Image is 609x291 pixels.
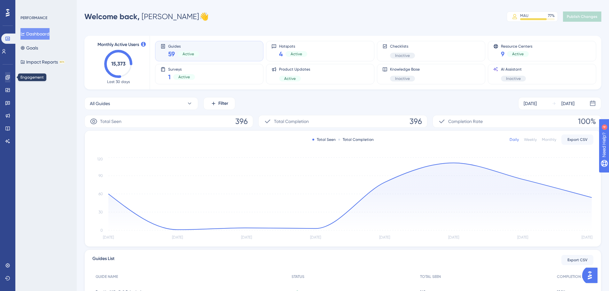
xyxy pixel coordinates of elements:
[274,118,309,125] span: Total Completion
[168,73,171,81] span: 1
[178,74,190,80] span: Active
[235,116,248,126] span: 396
[97,157,103,161] tspan: 120
[107,79,130,84] span: Last 30 days
[100,118,121,125] span: Total Seen
[90,100,110,107] span: All Guides
[517,235,528,240] tspan: [DATE]
[98,192,103,196] tspan: 60
[501,44,532,48] span: Resource Centers
[338,137,374,142] div: Total Completion
[44,3,46,8] div: 4
[292,274,304,279] span: STATUS
[390,67,420,72] span: Knowledge Base
[291,51,302,57] span: Active
[410,116,422,126] span: 396
[448,118,483,125] span: Completion Rate
[168,50,175,58] span: 59
[520,13,528,18] div: MAU
[448,235,459,240] tspan: [DATE]
[218,100,228,107] span: Filter
[548,13,555,18] div: 77 %
[100,228,103,233] tspan: 0
[279,50,283,58] span: 4
[98,41,139,49] span: Monthly Active Users
[379,235,390,240] tspan: [DATE]
[168,44,199,48] span: Guides
[524,100,537,107] div: [DATE]
[506,76,521,81] span: Inactive
[103,235,114,240] tspan: [DATE]
[561,100,574,107] div: [DATE]
[524,137,537,142] div: Weekly
[395,53,410,58] span: Inactive
[420,274,441,279] span: TOTAL SEEN
[501,67,526,72] span: AI Assistant
[168,67,195,71] span: Surveys
[310,235,321,240] tspan: [DATE]
[284,76,296,81] span: Active
[96,274,118,279] span: GUIDE NAME
[561,255,593,265] button: Export CSV
[390,44,415,49] span: Checklists
[561,134,593,145] button: Export CSV
[111,61,126,67] text: 15,373
[395,76,410,81] span: Inactive
[279,67,310,72] span: Product Updates
[241,235,252,240] tspan: [DATE]
[578,116,596,126] span: 100%
[567,14,597,19] span: Publish Changes
[510,137,519,142] div: Daily
[92,255,114,265] span: Guides List
[84,11,209,22] div: [PERSON_NAME] 👋
[15,2,40,9] span: Need Help?
[20,42,38,54] button: Goals
[98,210,103,214] tspan: 30
[84,97,198,110] button: All Guides
[59,60,65,64] div: BETA
[501,50,504,58] span: 9
[98,173,103,178] tspan: 90
[279,44,307,48] span: Hotspots
[557,274,590,279] span: COMPLETION RATE
[582,266,601,285] iframe: UserGuiding AI Assistant Launcher
[20,28,50,40] button: Dashboard
[567,257,588,263] span: Export CSV
[172,235,183,240] tspan: [DATE]
[567,137,588,142] span: Export CSV
[312,137,336,142] div: Total Seen
[84,12,140,21] span: Welcome back,
[203,97,235,110] button: Filter
[183,51,194,57] span: Active
[542,137,556,142] div: Monthly
[582,235,592,240] tspan: [DATE]
[512,51,524,57] span: Active
[20,15,47,20] div: PERFORMANCE
[20,56,65,68] button: Impact ReportsBETA
[563,11,601,22] button: Publish Changes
